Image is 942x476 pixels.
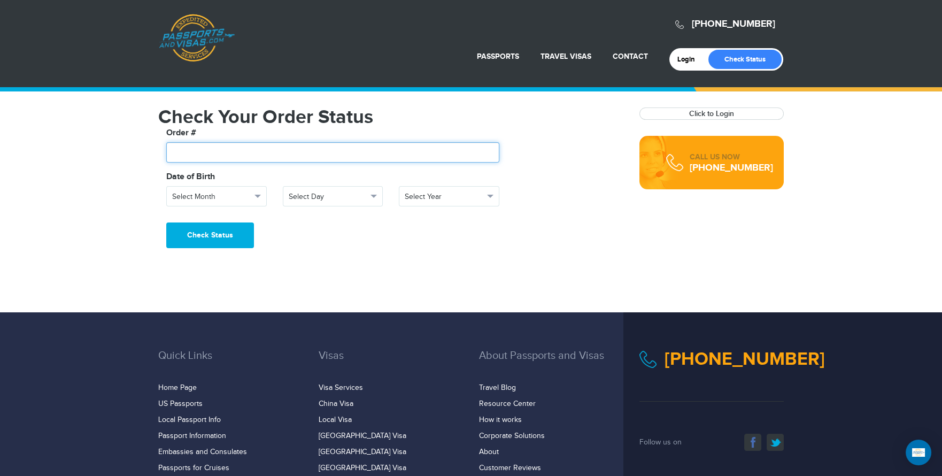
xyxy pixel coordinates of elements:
h3: Visas [319,350,463,378]
a: Passports [477,52,519,61]
span: Select Month [172,191,251,202]
a: Passport Information [158,432,226,440]
a: [GEOGRAPHIC_DATA] Visa [319,448,406,456]
a: Home Page [158,383,197,392]
h3: Quick Links [158,350,303,378]
a: [PHONE_NUMBER] [692,18,775,30]
a: twitter [767,434,784,451]
a: Corporate Solutions [479,432,545,440]
label: Order # [166,127,196,140]
a: [GEOGRAPHIC_DATA] Visa [319,432,406,440]
a: Travel Visas [541,52,591,61]
h1: Check Your Order Status [158,108,623,127]
a: Check Status [708,50,782,69]
a: Travel Blog [479,383,516,392]
a: Embassies and Consulates [158,448,247,456]
a: Click to Login [689,109,734,118]
a: [GEOGRAPHIC_DATA] Visa [319,464,406,472]
a: About [479,448,499,456]
button: Select Day [283,186,383,206]
button: Select Year [399,186,499,206]
a: US Passports [158,400,203,408]
a: Contact [613,52,648,61]
span: Follow us on [639,438,682,447]
h3: About Passports and Visas [479,350,623,378]
div: [PHONE_NUMBER] [690,163,773,173]
a: Local Passport Info [158,416,221,424]
button: Select Month [166,186,267,206]
a: Passports for Cruises [158,464,229,472]
div: Open Intercom Messenger [906,440,931,465]
div: CALL US NOW [690,152,773,163]
a: Passports & [DOMAIN_NAME] [159,14,235,62]
a: facebook [744,434,761,451]
span: Select Day [289,191,368,202]
label: Date of Birth [166,171,215,183]
a: Resource Center [479,400,536,408]
a: Customer Reviews [479,464,541,472]
button: Check Status [166,222,254,248]
a: How it works [479,416,522,424]
a: China Visa [319,400,353,408]
a: Local Visa [319,416,352,424]
a: [PHONE_NUMBER] [665,348,825,370]
a: Login [677,55,702,64]
span: Select Year [405,191,484,202]
a: Visa Services [319,383,363,392]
